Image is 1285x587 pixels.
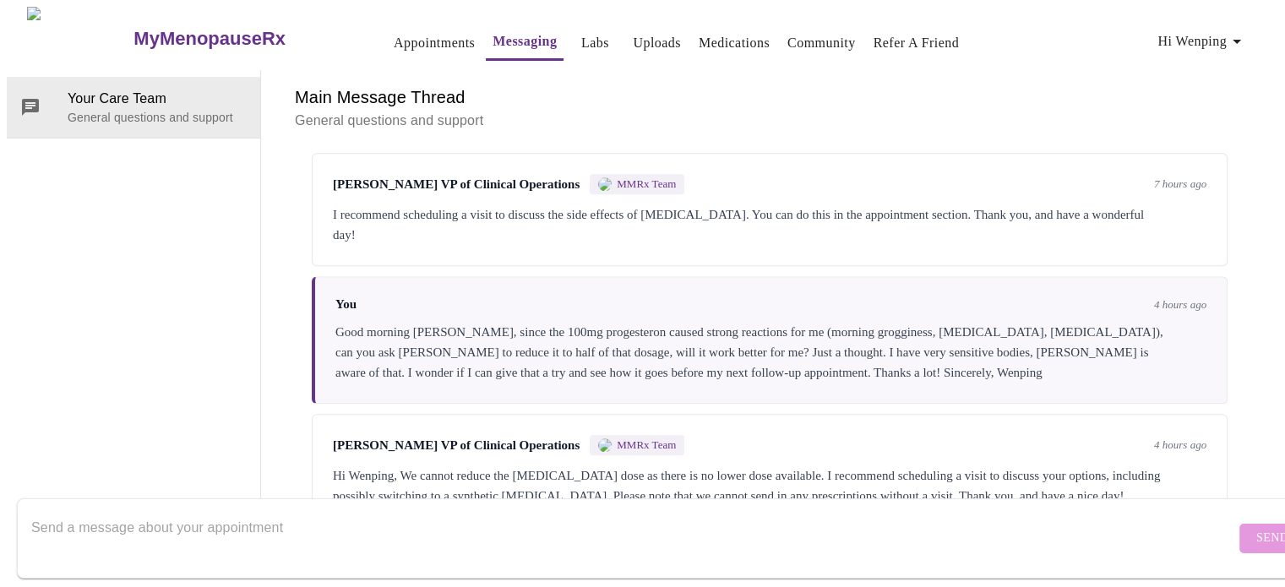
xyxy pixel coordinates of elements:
[1154,298,1206,312] span: 4 hours ago
[387,26,482,60] button: Appointments
[617,438,676,452] span: MMRx Team
[27,7,132,70] img: MyMenopauseRx Logo
[699,31,770,55] a: Medications
[787,31,856,55] a: Community
[295,111,1244,131] p: General questions and support
[617,177,676,191] span: MMRx Team
[133,28,286,50] h3: MyMenopauseRx
[333,204,1206,245] div: I recommend scheduling a visit to discuss the side effects of [MEDICAL_DATA]. You can do this in ...
[295,84,1244,111] h6: Main Message Thread
[1154,438,1206,452] span: 4 hours ago
[568,26,622,60] button: Labs
[1151,24,1254,58] button: Hi Wenping
[874,31,960,55] a: Refer a Friend
[1154,177,1206,191] span: 7 hours ago
[493,30,557,53] a: Messaging
[68,89,247,109] span: Your Care Team
[1157,30,1247,53] span: Hi Wenping
[867,26,966,60] button: Refer a Friend
[598,438,612,452] img: MMRX
[633,31,681,55] a: Uploads
[394,31,475,55] a: Appointments
[31,511,1235,565] textarea: Send a message about your appointment
[7,77,260,138] div: Your Care TeamGeneral questions and support
[333,438,580,453] span: [PERSON_NAME] VP of Clinical Operations
[335,297,357,312] span: You
[581,31,609,55] a: Labs
[692,26,776,60] button: Medications
[598,177,612,191] img: MMRX
[781,26,863,60] button: Community
[333,465,1206,506] div: Hi Wenping, We cannot reduce the [MEDICAL_DATA] dose as there is no lower dose available. I recom...
[68,109,247,126] p: General questions and support
[335,322,1206,383] div: Good morning [PERSON_NAME], since the 100mg progesteron caused strong reactions for me (morning g...
[486,24,564,61] button: Messaging
[333,177,580,192] span: [PERSON_NAME] VP of Clinical Operations
[626,26,688,60] button: Uploads
[132,9,353,68] a: MyMenopauseRx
